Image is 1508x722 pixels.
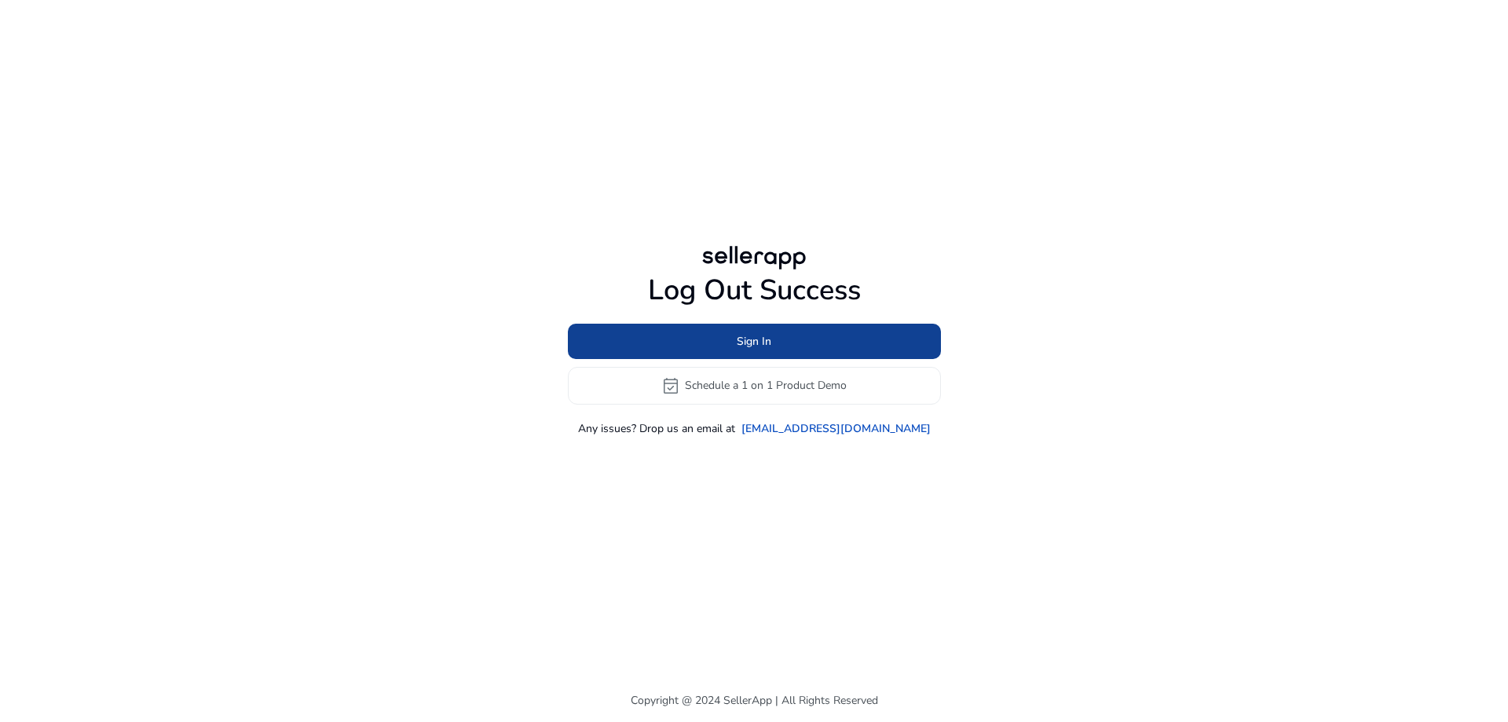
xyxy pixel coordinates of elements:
span: Sign In [737,333,771,350]
a: [EMAIL_ADDRESS][DOMAIN_NAME] [741,420,931,437]
h1: Log Out Success [568,273,941,307]
span: event_available [661,376,680,395]
p: Any issues? Drop us an email at [578,420,735,437]
button: Sign In [568,324,941,359]
button: event_availableSchedule a 1 on 1 Product Demo [568,367,941,405]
